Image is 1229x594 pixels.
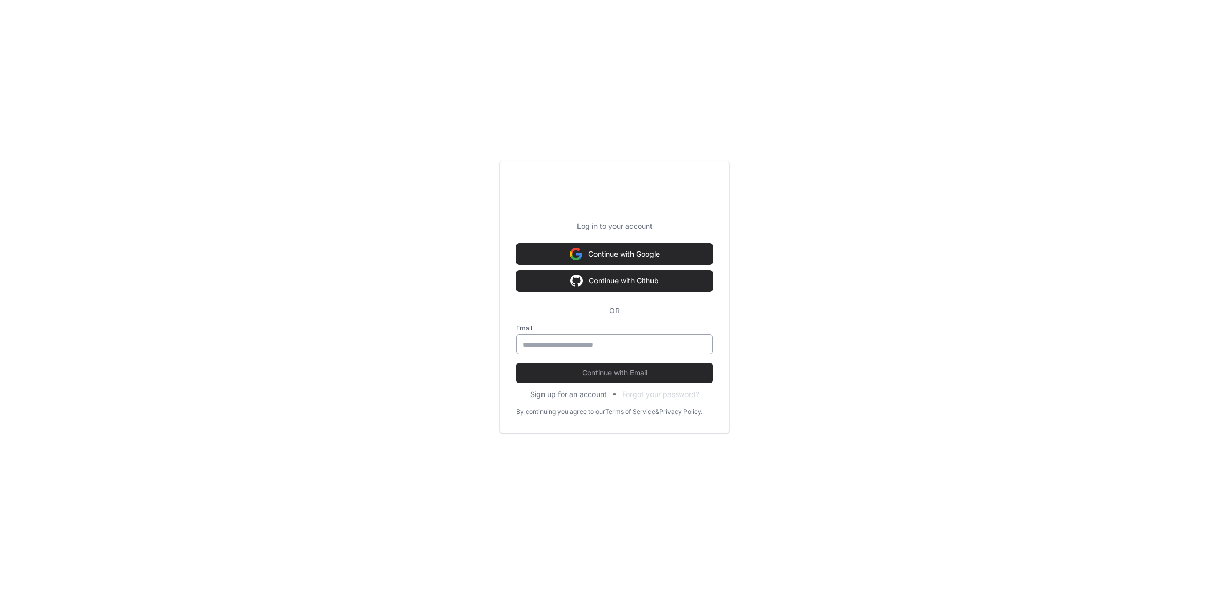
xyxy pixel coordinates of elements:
[570,271,583,291] img: Sign in with google
[605,305,624,316] span: OR
[516,324,713,332] label: Email
[516,221,713,231] p: Log in to your account
[659,408,702,416] a: Privacy Policy.
[516,244,713,264] button: Continue with Google
[516,271,713,291] button: Continue with Github
[605,408,655,416] a: Terms of Service
[516,408,605,416] div: By continuing you agree to our
[655,408,659,416] div: &
[516,363,713,383] button: Continue with Email
[516,368,713,378] span: Continue with Email
[530,389,607,400] button: Sign up for an account
[622,389,699,400] button: Forgot your password?
[570,244,582,264] img: Sign in with google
